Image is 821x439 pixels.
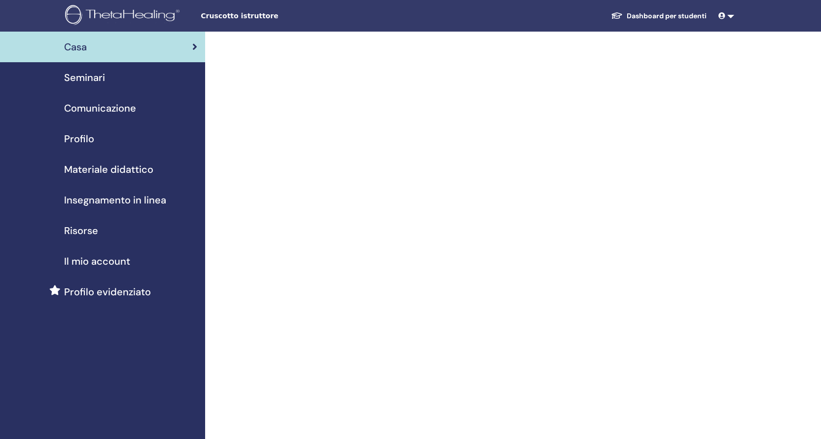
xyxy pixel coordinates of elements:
[64,284,151,299] span: Profilo evidenziato
[64,254,130,269] span: Il mio account
[64,131,94,146] span: Profilo
[64,162,153,177] span: Materiale didattico
[65,5,183,27] img: logo.png
[64,40,87,54] span: Casa
[64,223,98,238] span: Risorse
[603,7,714,25] a: Dashboard per studenti
[201,11,349,21] span: Cruscotto istruttore
[611,11,623,20] img: graduation-cap-white.svg
[64,70,105,85] span: Seminari
[64,101,136,116] span: Comunicazione
[64,193,166,207] span: Insegnamento in linea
